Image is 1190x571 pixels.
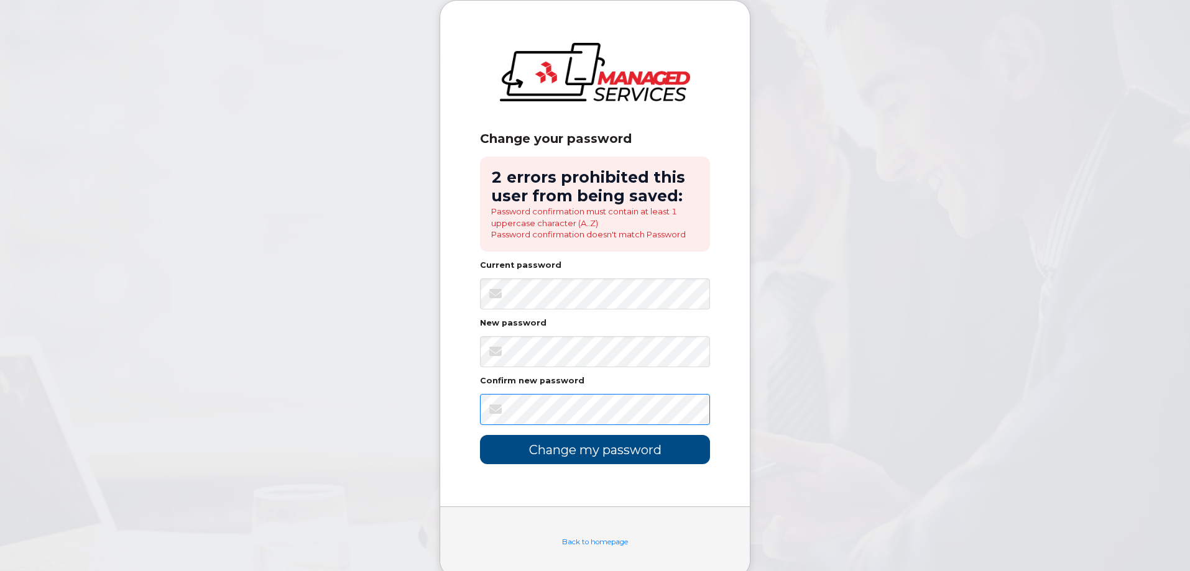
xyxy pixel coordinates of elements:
label: New password [480,319,547,327]
h2: 2 errors prohibited this user from being saved: [491,168,699,206]
input: Change my password [480,435,710,464]
img: logo-large.png [500,43,690,101]
a: Back to homepage [562,537,628,546]
div: Change your password [480,131,710,147]
li: Password confirmation must contain at least 1 uppercase character (A..Z) [491,206,699,229]
label: Current password [480,262,561,270]
label: Confirm new password [480,377,584,385]
li: Password confirmation doesn't match Password [491,229,699,240]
